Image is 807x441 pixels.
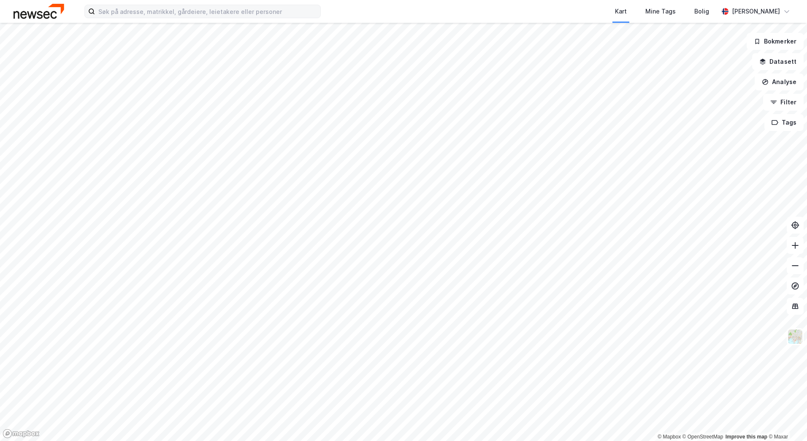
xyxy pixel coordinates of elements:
a: Mapbox homepage [3,429,40,438]
button: Analyse [755,73,804,90]
div: Kontrollprogram for chat [765,400,807,441]
div: Bolig [694,6,709,16]
div: Mine Tags [645,6,676,16]
img: newsec-logo.f6e21ccffca1b3a03d2d.png [14,4,64,19]
input: Søk på adresse, matrikkel, gårdeiere, leietakere eller personer [95,5,320,18]
a: Mapbox [658,434,681,440]
button: Datasett [752,53,804,70]
div: [PERSON_NAME] [732,6,780,16]
img: Z [787,329,803,345]
button: Filter [763,94,804,111]
a: Improve this map [726,434,767,440]
button: Tags [764,114,804,131]
iframe: Chat Widget [765,400,807,441]
div: Kart [615,6,627,16]
a: OpenStreetMap [682,434,723,440]
button: Bokmerker [747,33,804,50]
